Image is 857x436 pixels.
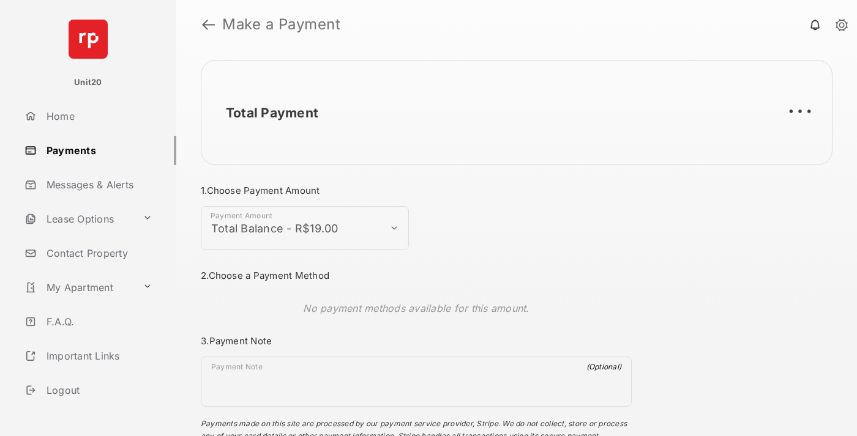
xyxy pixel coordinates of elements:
a: Payments [20,136,176,165]
a: Contact Property [20,238,176,268]
h2: Total Payment [226,105,318,120]
h3: 2. Choose a Payment Method [201,270,632,281]
a: Home [20,102,176,131]
h3: 1. Choose Payment Amount [201,185,632,196]
a: Lease Options [20,204,138,234]
h3: 3. Payment Note [201,335,632,347]
a: F.A.Q. [20,307,176,336]
strong: Make a Payment [222,17,340,32]
p: Unit20 [74,76,102,89]
a: Logout [20,375,176,405]
a: Messages & Alerts [20,170,176,199]
a: My Apartment [20,273,138,302]
img: svg+xml;base64,PHN2ZyB4bWxucz0iaHR0cDovL3d3dy53My5vcmcvMjAwMC9zdmciIHdpZHRoPSI2NCIgaGVpZ2h0PSI2NC... [69,20,108,59]
a: Important Links [20,341,157,371]
p: No payment methods available for this amount. [303,301,529,316]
